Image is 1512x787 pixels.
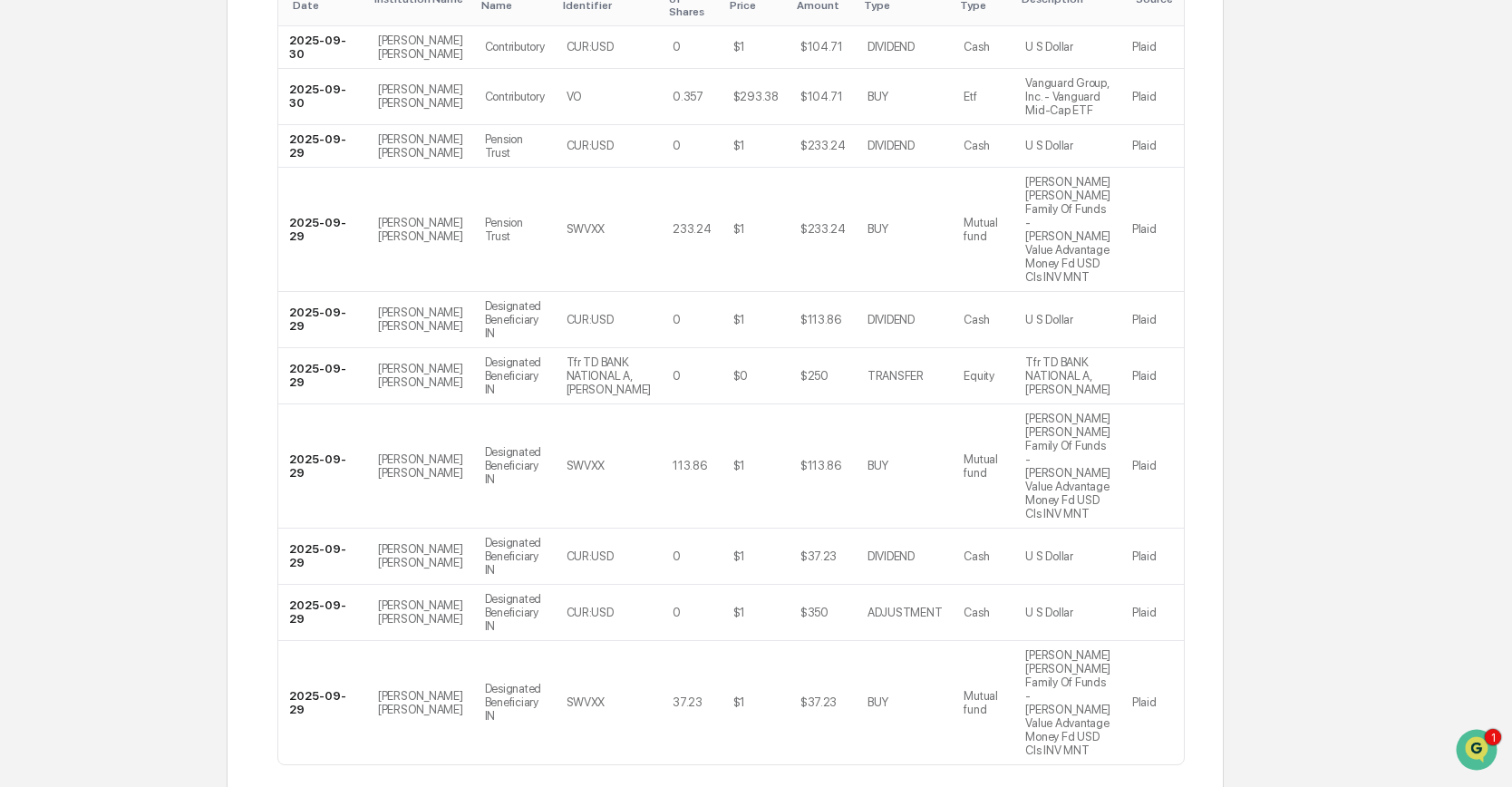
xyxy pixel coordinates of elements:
[567,459,606,472] div: SWVXX
[800,459,841,472] div: $113.86
[964,139,989,152] div: Cash
[673,549,681,563] div: 0
[567,222,606,236] div: SWVXX
[11,315,124,347] a: 🖐️Preclearance
[867,459,888,472] div: BUY
[150,322,225,340] span: Attestations
[1025,139,1072,152] div: U S Dollar
[567,139,614,152] div: CUR:USD
[1121,348,1184,404] td: Plaid
[474,292,556,348] td: Designated Beneficiary IN
[18,139,51,171] img: 1746055101610-c473b297-6a78-478c-a979-82029cc54cd1
[733,40,745,53] div: $1
[673,90,703,103] div: 0.357
[278,26,367,69] td: 2025-09-30
[1121,641,1184,764] td: Plaid
[474,404,556,529] td: Designated Beneficiary IN
[567,549,614,563] div: CUR:USD
[1025,648,1110,757] div: [PERSON_NAME] [PERSON_NAME] Family Of Funds - [PERSON_NAME] Value Advantage Money Fd USD Cls INV MNT
[567,313,614,326] div: CUR:USD
[378,83,463,110] div: [PERSON_NAME] [PERSON_NAME]
[800,606,829,619] div: $350
[1121,125,1184,168] td: Plaid
[673,459,706,472] div: 113.86
[964,606,989,619] div: Cash
[474,26,556,69] td: Contributory
[867,40,915,53] div: DIVIDEND
[1025,40,1072,53] div: U S Dollar
[56,247,147,261] span: [PERSON_NAME]
[378,542,463,569] div: [PERSON_NAME] [PERSON_NAME]
[800,90,843,103] div: $104.71
[1025,175,1110,284] div: [PERSON_NAME] [PERSON_NAME] Family Of Funds - [PERSON_NAME] Value Advantage Money Fd USD Cls INV MNT
[124,315,232,347] a: 🗄️Attestations
[733,90,779,103] div: $293.38
[964,452,1003,480] div: Mutual fund
[278,292,367,348] td: 2025-09-29
[1121,292,1184,348] td: Plaid
[733,459,745,472] div: $1
[800,139,846,152] div: $233.24
[567,90,582,103] div: VO
[378,306,463,333] div: [PERSON_NAME] [PERSON_NAME]
[1025,412,1110,520] div: [PERSON_NAME] [PERSON_NAME] Family Of Funds - [PERSON_NAME] Value Advantage Money Fd USD Cls INV MNT
[673,313,681,326] div: 0
[278,69,367,125] td: 2025-09-30
[18,229,47,258] img: Dave Feldman
[82,157,249,171] div: We're available if you need us!
[278,585,367,641] td: 2025-09-29
[733,606,745,619] div: $1
[378,598,463,626] div: [PERSON_NAME] [PERSON_NAME]
[308,144,330,166] button: Start new chat
[567,695,606,709] div: SWVXX
[800,695,837,709] div: $37.23
[378,362,463,389] div: [PERSON_NAME] [PERSON_NAME]
[1025,76,1110,117] div: Vanguard Group, Inc. - Vanguard Mid-Cap ETF
[378,452,463,480] div: [PERSON_NAME] [PERSON_NAME]
[1121,69,1184,125] td: Plaid
[733,139,745,152] div: $1
[38,139,71,171] img: 4531339965365_218c74b014194aa58b9b_72.jpg
[964,313,989,326] div: Cash
[567,40,614,53] div: CUR:USD
[474,641,556,764] td: Designated Beneficiary IN
[964,369,993,383] div: Equity
[18,38,330,67] p: How can we help?
[867,549,915,563] div: DIVIDEND
[800,40,843,53] div: $104.71
[18,201,121,216] div: Past conversations
[36,356,114,374] span: Data Lookup
[474,168,556,292] td: Pension Trust
[800,222,846,236] div: $233.24
[160,247,198,261] span: [DATE]
[1121,26,1184,69] td: Plaid
[964,216,1003,243] div: Mutual fund
[474,125,556,168] td: Pension Trust
[867,695,888,709] div: BUY
[278,529,367,585] td: 2025-09-29
[673,222,711,236] div: 233.24
[278,641,367,764] td: 2025-09-29
[82,139,297,157] div: Start new chat
[278,168,367,292] td: 2025-09-29
[474,585,556,641] td: Designated Beneficiary IN
[278,125,367,168] td: 2025-09-29
[673,606,681,619] div: 0
[278,404,367,529] td: 2025-09-29
[733,222,745,236] div: $1
[733,313,745,326] div: $1
[1025,313,1072,326] div: U S Dollar
[278,348,367,404] td: 2025-09-29
[1454,727,1503,776] iframe: Open customer support
[867,222,888,236] div: BUY
[733,549,745,563] div: $1
[867,139,915,152] div: DIVIDEND
[1025,606,1072,619] div: U S Dollar
[673,695,703,709] div: 37.23
[378,34,463,61] div: [PERSON_NAME] [PERSON_NAME]
[964,40,989,53] div: Cash
[474,69,556,125] td: Contributory
[800,369,829,383] div: $250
